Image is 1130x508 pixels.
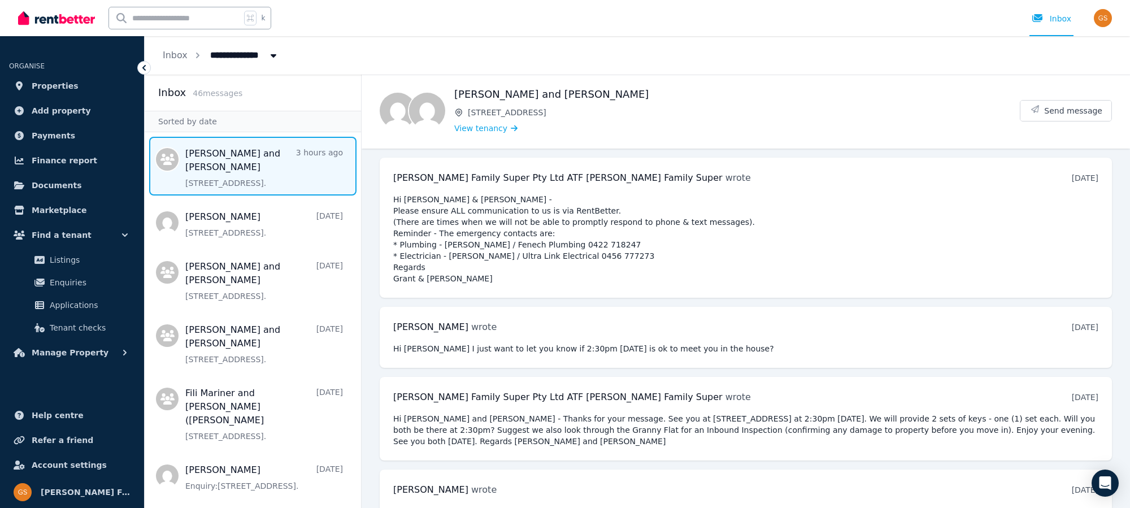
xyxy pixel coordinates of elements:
span: Account settings [32,458,107,472]
nav: Breadcrumb [145,36,297,75]
img: RentBetter [18,10,95,27]
a: Enquiries [14,271,131,294]
div: Sorted by date [145,111,361,132]
pre: Hi [PERSON_NAME] & [PERSON_NAME] - Please ensure ALL communication to us is via RentBetter. (Ther... [393,194,1098,284]
time: [DATE] [1072,173,1098,183]
div: Open Intercom Messenger [1092,470,1119,497]
span: 46 message s [193,89,242,98]
span: Add property [32,104,91,118]
time: [DATE] [1072,323,1098,332]
span: [STREET_ADDRESS] [468,107,1020,118]
span: Marketplace [32,203,86,217]
span: [PERSON_NAME] Family Super Pty Ltd ATF [PERSON_NAME] Family Super [41,485,131,499]
a: View tenancy [454,123,518,134]
button: Find a tenant [9,224,135,246]
span: Tenant checks [50,321,126,335]
a: [PERSON_NAME] and [PERSON_NAME][DATE][STREET_ADDRESS]. [185,323,343,365]
button: Send message [1020,101,1111,121]
a: Inbox [163,50,188,60]
span: Enquiries [50,276,126,289]
a: Payments [9,124,135,147]
pre: Hi [PERSON_NAME] I just want to let you know if 2:30pm [DATE] is ok to meet you in the house? [393,343,1098,354]
span: Properties [32,79,79,93]
span: Send message [1044,105,1102,116]
img: Edwin Bico [409,93,445,129]
h2: Inbox [158,85,186,101]
span: [PERSON_NAME] [393,322,468,332]
a: [PERSON_NAME][DATE][STREET_ADDRESS]. [185,210,343,238]
span: [PERSON_NAME] [393,484,468,495]
h1: [PERSON_NAME] and [PERSON_NAME] [454,86,1020,102]
a: Properties [9,75,135,97]
a: Listings [14,249,131,271]
span: [PERSON_NAME] Family Super Pty Ltd ATF [PERSON_NAME] Family Super [393,172,723,183]
pre: Hi [PERSON_NAME] and [PERSON_NAME] - Thanks for your message. See you at [STREET_ADDRESS] at 2:30... [393,413,1098,447]
button: Manage Property [9,341,135,364]
span: Documents [32,179,82,192]
a: [PERSON_NAME][DATE]Enquiry:[STREET_ADDRESS]. [185,463,343,492]
a: Finance report [9,149,135,172]
img: Stanyer Family Super Pty Ltd ATF Stanyer Family Super [1094,9,1112,27]
span: wrote [725,172,751,183]
span: Listings [50,253,126,267]
a: Fili Mariner and [PERSON_NAME] ([PERSON_NAME][DATE][STREET_ADDRESS]. [185,387,343,442]
a: Refer a friend [9,429,135,451]
span: Payments [32,129,75,142]
a: Help centre [9,404,135,427]
a: Documents [9,174,135,197]
a: [PERSON_NAME] and [PERSON_NAME]3 hours ago[STREET_ADDRESS]. [185,147,343,189]
img: Stanyer Family Super Pty Ltd ATF Stanyer Family Super [14,483,32,501]
span: View tenancy [454,123,507,134]
span: Help centre [32,409,84,422]
span: wrote [471,484,497,495]
span: Applications [50,298,126,312]
div: Inbox [1032,13,1071,24]
span: Finance report [32,154,97,167]
span: [PERSON_NAME] Family Super Pty Ltd ATF [PERSON_NAME] Family Super [393,392,723,402]
a: Account settings [9,454,135,476]
a: Add property [9,99,135,122]
time: [DATE] [1072,393,1098,402]
a: Marketplace [9,199,135,222]
time: [DATE] [1072,485,1098,494]
span: Refer a friend [32,433,93,447]
span: ORGANISE [9,62,45,70]
span: Manage Property [32,346,108,359]
span: wrote [471,322,497,332]
span: wrote [725,392,751,402]
a: Applications [14,294,131,316]
img: Alvin Banaag [380,93,416,129]
a: [PERSON_NAME] and [PERSON_NAME][DATE][STREET_ADDRESS]. [185,260,343,302]
span: Find a tenant [32,228,92,242]
span: k [261,14,265,23]
a: Tenant checks [14,316,131,339]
